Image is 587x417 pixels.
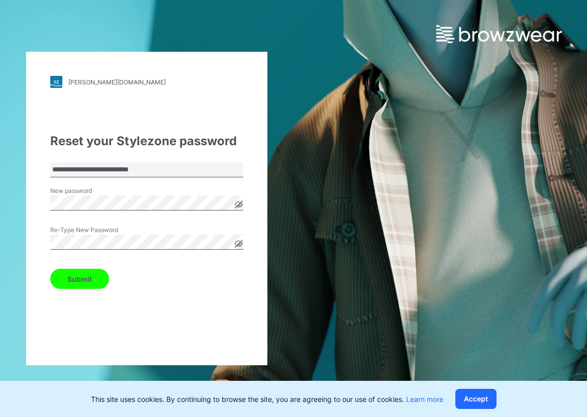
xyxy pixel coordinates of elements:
[50,226,121,235] label: Re-Type New Password
[50,76,243,88] a: [PERSON_NAME][DOMAIN_NAME]
[455,389,497,409] button: Accept
[91,394,443,404] p: This site uses cookies. By continuing to browse the site, you are agreeing to our use of cookies.
[50,269,109,289] button: Submit
[68,78,166,86] div: [PERSON_NAME][DOMAIN_NAME]
[50,76,62,88] img: stylezone-logo.562084cfcfab977791bfbf7441f1a819.svg
[50,132,243,150] div: Reset your Stylezone password
[436,25,562,43] img: browzwear-logo.e42bd6dac1945053ebaf764b6aa21510.svg
[50,186,121,195] label: New password
[406,395,443,403] a: Learn more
